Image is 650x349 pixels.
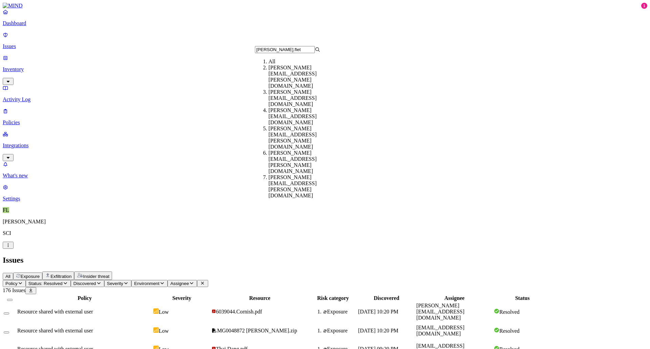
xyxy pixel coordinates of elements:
div: Severity [153,295,210,301]
span: Environment [134,281,159,286]
span: Insider threat [83,274,109,279]
button: Select row [4,331,9,333]
a: Dashboard [3,9,647,26]
div: [PERSON_NAME][EMAIL_ADDRESS][DOMAIN_NAME] [268,107,334,126]
span: Low [159,328,169,334]
p: What's new [3,173,647,179]
button: Select row [4,312,9,314]
div: [PERSON_NAME][EMAIL_ADDRESS][PERSON_NAME][DOMAIN_NAME] [268,150,334,174]
a: Integrations [3,131,647,160]
span: Exposure [21,274,40,279]
span: FL [3,207,9,213]
button: Select all [7,299,13,301]
span: All [5,274,10,279]
span: Exfiltration [50,274,71,279]
span: Low [159,309,169,315]
p: Policies [3,119,647,126]
div: Discovered [358,295,415,301]
div: Policy [17,295,152,301]
span: Resolved [499,309,520,315]
span: [EMAIL_ADDRESS][DOMAIN_NAME] [416,325,464,336]
span: Severity [107,281,123,286]
input: Search [255,46,315,53]
div: [PERSON_NAME][EMAIL_ADDRESS][PERSON_NAME][DOMAIN_NAME] [268,174,334,199]
span: MG0048872 [PERSON_NAME].zip [217,328,297,333]
img: severity-low [153,308,159,314]
p: Activity Log [3,96,647,103]
span: Resolved [499,328,520,334]
span: Assignee [170,281,189,286]
img: status-resolved [494,327,499,333]
div: [PERSON_NAME][EMAIL_ADDRESS][PERSON_NAME][DOMAIN_NAME] [268,65,334,89]
div: All [268,59,334,65]
p: Settings [3,196,647,202]
span: Discovered [73,281,96,286]
p: Dashboard [3,20,647,26]
span: [DATE] 10:20 PM [358,328,398,333]
a: Inventory [3,55,647,84]
h2: Issues [3,256,647,265]
span: 176 Issues [3,287,25,293]
div: [PERSON_NAME][EMAIL_ADDRESS][PERSON_NAME][DOMAIN_NAME] [268,126,334,150]
span: Resource shared with external user [17,309,93,314]
span: Resource shared with external user [17,328,93,333]
div: Assignee [416,295,493,301]
div: Risk category [309,295,357,301]
div: Status [494,295,551,301]
span: 6039044.Cornish.pdf [216,309,262,314]
img: severity-low [153,327,159,333]
span: Policy [5,281,18,286]
a: What's new [3,161,647,179]
span: [DATE] 10:20 PM [358,309,398,314]
img: MIND [3,3,23,9]
span: Status: Resolved [28,281,63,286]
div: Exposure [323,309,357,315]
p: Inventory [3,66,647,72]
span: [PERSON_NAME][EMAIL_ADDRESS][DOMAIN_NAME] [416,303,464,321]
a: Policies [3,108,647,126]
p: Issues [3,43,647,49]
a: Settings [3,184,647,202]
a: Issues [3,32,647,49]
p: [PERSON_NAME] [3,219,647,225]
p: Integrations [3,143,647,149]
a: MIND [3,3,647,9]
img: status-resolved [494,308,499,314]
p: SCI [3,230,647,236]
div: Resource [212,295,308,301]
div: 1 [641,3,647,9]
div: [PERSON_NAME][EMAIL_ADDRESS][DOMAIN_NAME] [268,89,334,107]
a: Activity Log [3,85,647,103]
img: adobe-pdf [212,309,216,313]
div: Exposure [323,328,357,334]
